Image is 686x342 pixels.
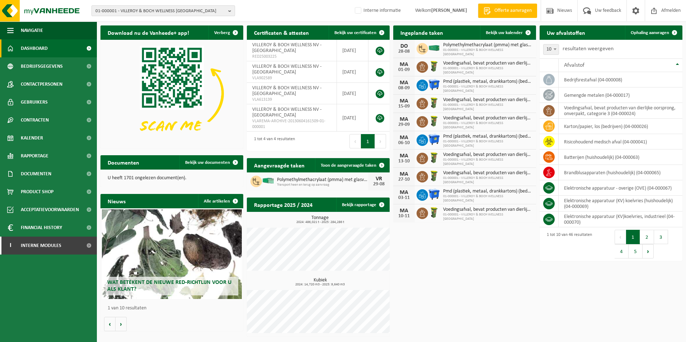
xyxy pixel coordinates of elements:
span: Bekijk uw certificaten [334,30,376,35]
span: Financial History [21,219,62,237]
div: MA [397,98,411,104]
span: 2024: 14,720 m3 - 2025: 9,640 m3 [250,283,390,286]
label: resultaten weergeven [563,46,614,52]
img: WB-1100-HPE-BE-01 [428,79,440,91]
div: 01-09 [397,67,411,72]
span: VLA613139 [252,97,331,103]
span: Bedrijfsgegevens [21,57,63,75]
span: Verberg [214,30,230,35]
span: 01-000001 - VILLEROY & BOCH WELLNESS [GEOGRAPHIC_DATA] [95,6,225,16]
img: WB-0060-HPE-GN-50 [428,115,440,127]
span: VLA902589 [252,75,331,81]
span: Wat betekent de nieuwe RED-richtlijn voor u als klant? [107,280,231,292]
label: Interne informatie [353,5,401,16]
a: Ophaling aanvragen [625,25,682,40]
span: Toon de aangevraagde taken [321,163,376,168]
span: 10 [544,44,559,54]
span: Interne modules [21,237,61,255]
span: 01-000001 - VILLEROY & BOCH WELLNESS [GEOGRAPHIC_DATA] [443,121,532,130]
img: WB-0060-HPE-GN-50 [428,152,440,164]
button: Volgende [116,317,127,331]
span: VILLEROY & BOCH WELLNESS NV - [GEOGRAPHIC_DATA] [252,107,321,118]
a: Toon de aangevraagde taken [315,158,389,172]
img: WB-0060-HPE-GN-50 [428,206,440,219]
span: Contracten [21,111,49,129]
span: Voedingsafval, bevat producten van dierlijke oorsprong, onverpakt, categorie 3 [443,152,532,158]
div: 06-10 [397,141,411,146]
td: [DATE] [337,61,368,83]
img: WB-0060-HPE-GN-50 [428,170,440,182]
img: HK-XC-40-GN-00 [428,45,440,51]
button: Verberg [208,25,243,40]
div: MA [397,153,411,159]
td: bedrijfsrestafval (04-000008) [559,72,682,87]
button: 5 [629,244,643,258]
button: Next [375,134,386,148]
span: Navigatie [21,22,43,39]
span: 01-000001 - VILLEROY & BOCH WELLNESS [GEOGRAPHIC_DATA] [443,103,532,111]
td: gemengde metalen (04-000017) [559,87,682,103]
div: DO [397,43,411,49]
span: 01-000001 - VILLEROY & BOCH WELLNESS [GEOGRAPHIC_DATA] [443,158,532,166]
div: MA [397,117,411,122]
span: Pmd (plastiek, metaal, drankkartons) (bedrijven) [443,134,532,139]
span: Contactpersonen [21,75,62,93]
a: Bekijk uw documenten [179,155,243,170]
span: Voedingsafval, bevat producten van dierlijke oorsprong, onverpakt, categorie 3 [443,115,532,121]
div: 29-09 [397,122,411,127]
a: Bekijk uw certificaten [329,25,389,40]
td: [DATE] [337,40,368,61]
span: Bekijk uw kalender [486,30,523,35]
span: Bekijk uw documenten [185,160,230,165]
img: HK-XP-30-GN-00 [262,177,274,184]
button: Previous [615,230,626,244]
button: Vorige [104,317,116,331]
div: MA [397,80,411,86]
div: 08-09 [397,86,411,91]
div: 1 tot 4 van 4 resultaten [250,133,295,149]
span: Pmd (plastiek, metaal, drankkartons) (bedrijven) [443,189,532,194]
a: Bekijk rapportage [336,198,389,212]
h2: Nieuws [100,194,133,208]
img: WB-0060-HPE-GN-50 [428,60,440,72]
h3: Tonnage [250,215,390,224]
td: brandblusapparaten (huishoudelijk) (04-000065) [559,165,682,180]
a: Alle artikelen [198,194,243,208]
div: 29-08 [372,182,386,187]
span: Kalender [21,129,43,147]
span: Gebruikers [21,93,48,111]
span: 01-000001 - VILLEROY & BOCH WELLNESS [GEOGRAPHIC_DATA] [443,139,532,148]
button: 2 [640,230,654,244]
span: Offerte aanvragen [493,7,534,14]
button: 01-000001 - VILLEROY & BOCH WELLNESS [GEOGRAPHIC_DATA] [91,5,235,16]
span: 01-000001 - VILLEROY & BOCH WELLNESS [GEOGRAPHIC_DATA] [443,85,532,93]
a: Bekijk uw kalender [480,25,535,40]
img: WB-1100-HPE-BE-01 [428,188,440,200]
span: Voedingsafval, bevat producten van dierlijke oorsprong, onverpakt, categorie 3 [443,61,532,66]
div: MA [397,135,411,141]
button: 1 [626,230,640,244]
button: 3 [654,230,668,244]
strong: [PERSON_NAME] [431,8,467,13]
span: Dashboard [21,39,48,57]
div: 28-08 [397,49,411,54]
span: 2024: 486,021 t - 2025: 284,286 t [250,220,390,224]
div: 13-10 [397,159,411,164]
span: Acceptatievoorwaarden [21,201,79,219]
td: elektronische apparatuur - overige (OVE) (04-000067) [559,180,682,196]
span: Rapportage [21,147,48,165]
div: 15-09 [397,104,411,109]
span: Polymethylmethacrylaat (pmma) met glasvezel [443,42,532,48]
button: 4 [615,244,629,258]
td: karton/papier, los (bedrijven) (04-000026) [559,119,682,134]
h2: Ingeplande taken [393,25,450,39]
span: 01-000001 - VILLEROY & BOCH WELLNESS [GEOGRAPHIC_DATA] [443,194,532,203]
a: Wat betekent de nieuwe RED-richtlijn voor u als klant? [102,209,242,299]
h2: Documenten [100,155,146,169]
span: Afvalstof [564,62,584,68]
span: Voedingsafval, bevat producten van dierlijke oorsprong, onverpakt, categorie 3 [443,97,532,103]
span: Pmd (plastiek, metaal, drankkartons) (bedrijven) [443,79,532,85]
div: VR [372,176,386,182]
h2: Certificaten & attesten [247,25,316,39]
td: elektronische apparatuur (KV) koelvries (huishoudelijk) (04-000069) [559,196,682,212]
